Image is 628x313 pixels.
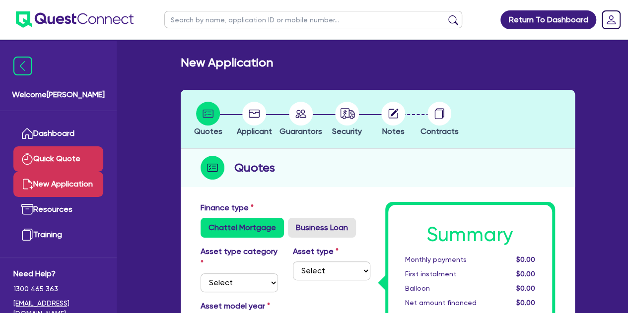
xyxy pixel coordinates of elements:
a: Dropdown toggle [598,7,624,33]
a: Training [13,222,103,248]
span: Contracts [420,126,459,136]
div: Net amount financed [398,298,494,308]
span: $0.00 [516,255,535,263]
span: Need Help? [13,268,103,280]
a: New Application [13,172,103,197]
div: First instalment [398,269,494,279]
img: new-application [21,178,33,190]
span: Welcome [PERSON_NAME] [12,89,105,101]
span: $0.00 [516,299,535,307]
a: Return To Dashboard [500,10,596,29]
img: icon-menu-close [13,57,32,75]
span: $0.00 [516,270,535,278]
span: $0.00 [516,284,535,292]
h2: Quotes [234,159,275,177]
img: quest-connect-logo-blue [16,11,134,28]
label: Business Loan [288,218,356,238]
a: Dashboard [13,121,103,146]
div: Balloon [398,283,494,294]
label: Asset type [293,246,339,257]
label: Chattel Mortgage [201,218,284,238]
a: Resources [13,197,103,222]
h2: New Application [181,56,273,70]
h1: Summary [405,223,535,247]
span: Guarantors [279,126,322,136]
a: Quick Quote [13,146,103,172]
img: training [21,229,33,241]
span: Applicant [237,126,272,136]
span: Quotes [194,126,222,136]
input: Search by name, application ID or mobile number... [164,11,462,28]
img: resources [21,203,33,215]
span: 1300 465 363 [13,284,103,294]
img: step-icon [201,156,224,180]
div: Monthly payments [398,254,494,265]
span: Security [332,126,362,136]
span: Notes [382,126,405,136]
label: Finance type [201,202,254,214]
label: Asset type category [201,246,278,269]
label: Asset model year [193,300,285,312]
img: quick-quote [21,153,33,165]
